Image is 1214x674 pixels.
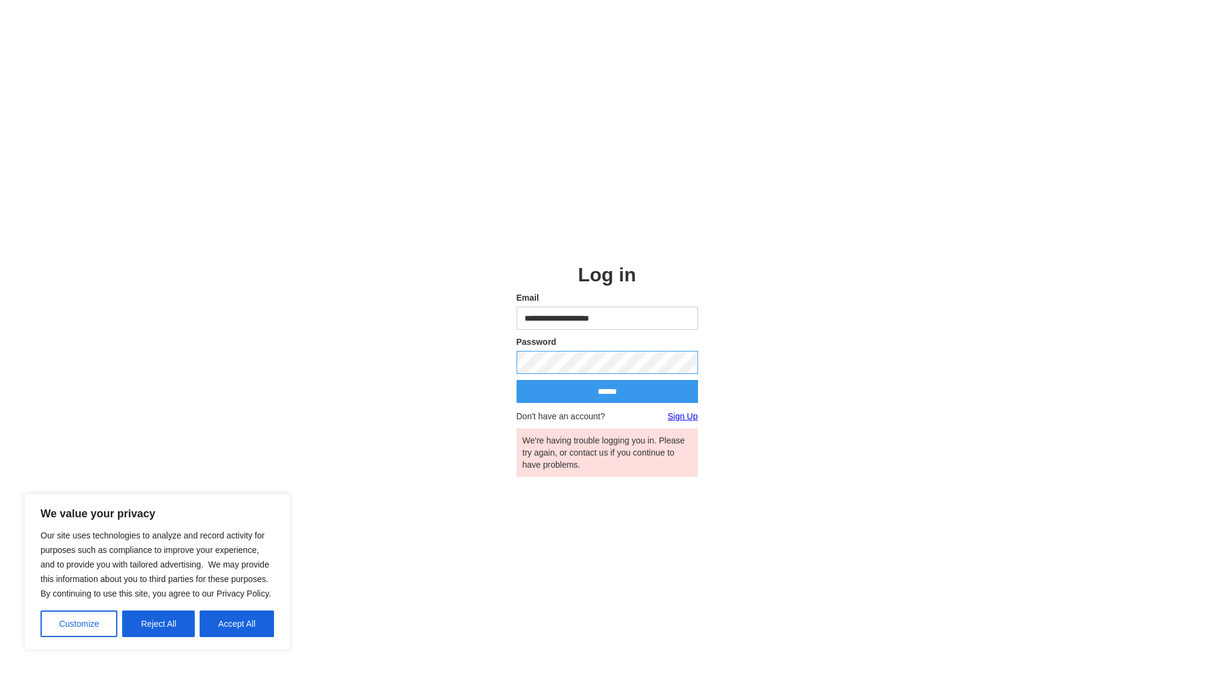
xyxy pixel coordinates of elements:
[517,336,698,348] label: Password
[517,292,698,304] label: Email
[200,610,274,637] button: Accept All
[41,506,274,521] p: We value your privacy
[517,264,698,286] h2: Log in
[41,531,271,598] span: Our site uses technologies to analyze and record activity for purposes such as compliance to impr...
[517,410,605,422] span: Don't have an account?
[668,410,698,422] a: Sign Up
[523,434,692,471] div: We're having trouble logging you in. Please try again, or contact us if you continue to have prob...
[122,610,195,637] button: Reject All
[41,610,117,637] button: Customize
[24,494,290,650] div: We value your privacy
